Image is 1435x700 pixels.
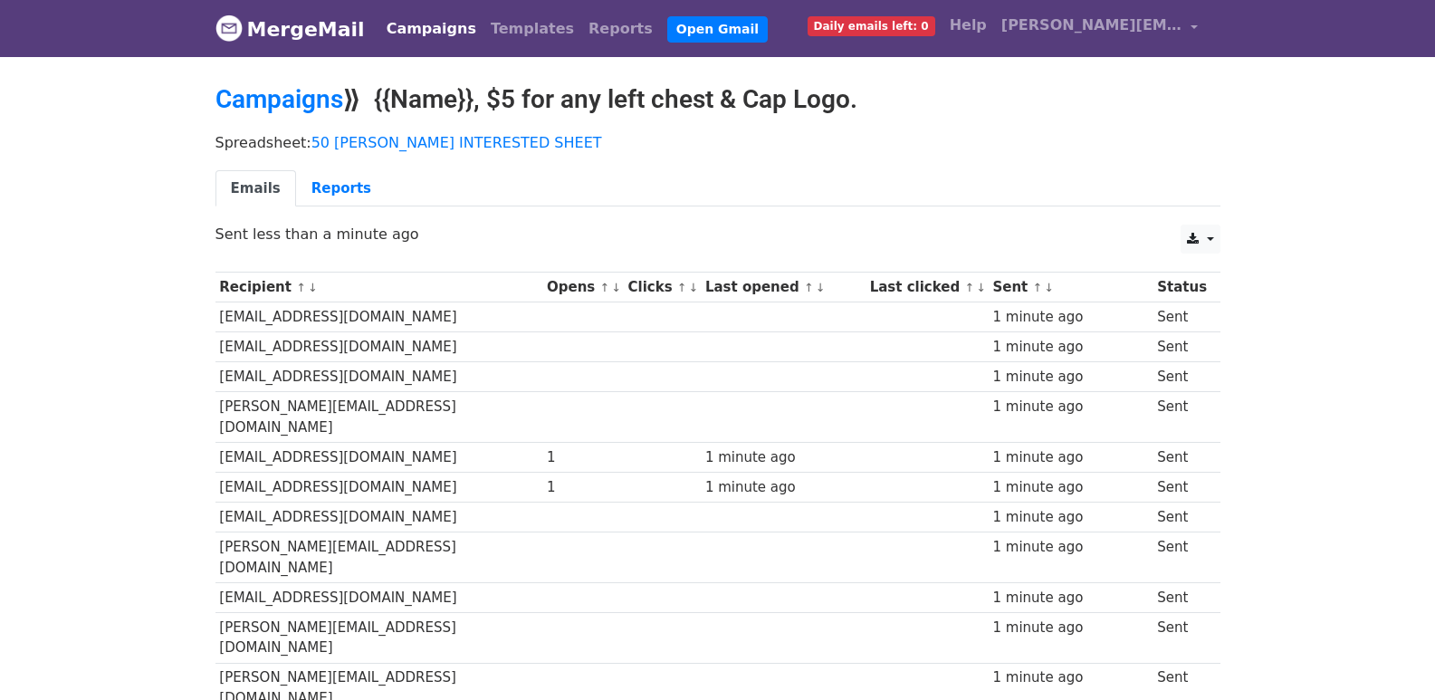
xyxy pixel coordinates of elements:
a: Campaigns [215,84,343,114]
a: ↑ [677,281,687,294]
div: 1 minute ago [705,447,861,468]
div: 1 minute ago [705,477,861,498]
td: [EMAIL_ADDRESS][DOMAIN_NAME] [215,443,543,473]
div: 1 [547,447,619,468]
div: 1 minute ago [992,447,1148,468]
a: ↑ [296,281,306,294]
th: Last opened [701,273,866,302]
div: 1 minute ago [992,618,1148,638]
th: Opens [542,273,624,302]
a: ↑ [964,281,974,294]
a: ↓ [1044,281,1054,294]
a: ↑ [1033,281,1043,294]
td: [EMAIL_ADDRESS][DOMAIN_NAME] [215,332,543,362]
td: [PERSON_NAME][EMAIL_ADDRESS][DOMAIN_NAME] [215,392,543,443]
a: ↑ [804,281,814,294]
a: Help [942,7,994,43]
td: Sent [1153,473,1210,503]
th: Status [1153,273,1210,302]
a: Daily emails left: 0 [800,7,942,43]
td: [EMAIL_ADDRESS][DOMAIN_NAME] [215,302,543,332]
p: Sent less than a minute ago [215,225,1220,244]
td: [EMAIL_ADDRESS][DOMAIN_NAME] [215,362,543,392]
div: 1 minute ago [992,507,1148,528]
td: [EMAIL_ADDRESS][DOMAIN_NAME] [215,473,543,503]
th: Recipient [215,273,543,302]
td: [PERSON_NAME][EMAIL_ADDRESS][DOMAIN_NAME] [215,532,543,583]
td: [EMAIL_ADDRESS][DOMAIN_NAME] [215,582,543,612]
td: Sent [1153,532,1210,583]
a: Campaigns [379,11,483,47]
div: 1 minute ago [992,307,1148,328]
div: 1 minute ago [992,397,1148,417]
a: Open Gmail [667,16,768,43]
a: MergeMail [215,10,365,48]
td: Sent [1153,302,1210,332]
th: Clicks [624,273,701,302]
p: Spreadsheet: [215,133,1220,152]
div: 1 minute ago [992,337,1148,358]
td: Sent [1153,362,1210,392]
td: Sent [1153,582,1210,612]
img: MergeMail logo [215,14,243,42]
td: Sent [1153,613,1210,664]
div: 1 minute ago [992,588,1148,609]
a: Templates [483,11,581,47]
td: [PERSON_NAME][EMAIL_ADDRESS][DOMAIN_NAME] [215,613,543,664]
a: Reports [296,170,387,207]
a: 50 [PERSON_NAME] INTERESTED SHEET [311,134,602,151]
th: Last clicked [866,273,989,302]
a: ↓ [689,281,699,294]
h2: ⟫ {{Name}}, $5 for any left chest & Cap Logo. [215,84,1220,115]
a: Reports [581,11,660,47]
div: 1 minute ago [992,367,1148,388]
td: [EMAIL_ADDRESS][DOMAIN_NAME] [215,503,543,532]
div: 1 minute ago [992,667,1148,688]
a: [PERSON_NAME][EMAIL_ADDRESS][DOMAIN_NAME] [994,7,1206,50]
div: 1 [547,477,619,498]
td: Sent [1153,503,1210,532]
th: Sent [989,273,1153,302]
td: Sent [1153,332,1210,362]
div: 1 minute ago [992,537,1148,558]
div: 1 minute ago [992,477,1148,498]
td: Sent [1153,443,1210,473]
td: Sent [1153,392,1210,443]
span: [PERSON_NAME][EMAIL_ADDRESS][DOMAIN_NAME] [1001,14,1182,36]
span: Daily emails left: 0 [808,16,935,36]
a: ↓ [816,281,826,294]
a: ↑ [599,281,609,294]
a: ↓ [611,281,621,294]
a: ↓ [976,281,986,294]
a: Emails [215,170,296,207]
a: ↓ [308,281,318,294]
